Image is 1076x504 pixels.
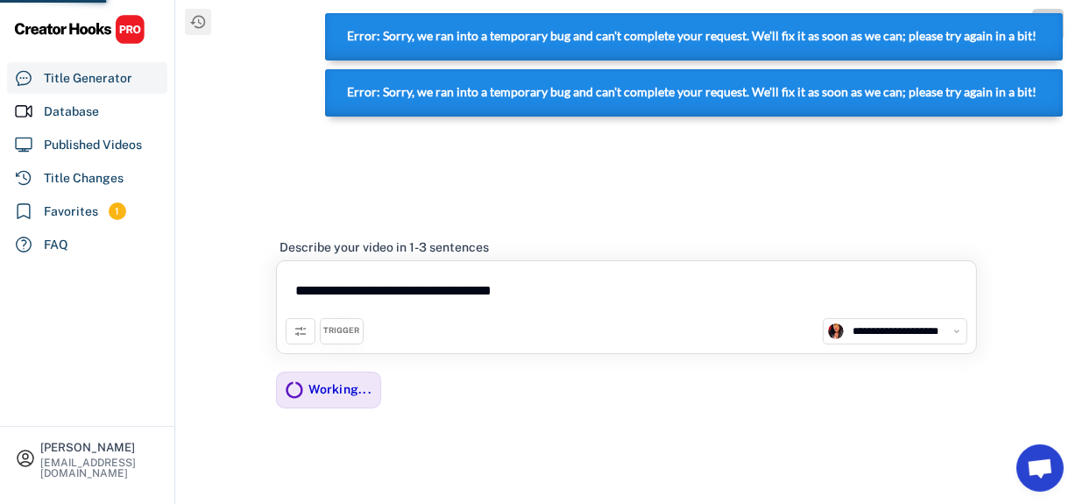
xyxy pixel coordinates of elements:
[44,103,99,121] div: Database
[44,136,142,154] div: Published Videos
[44,169,124,188] div: Title Changes
[40,442,159,453] div: [PERSON_NAME]
[44,236,68,254] div: FAQ
[109,204,126,219] div: 1
[1016,444,1064,492] a: Ouvrir le chat
[309,381,372,397] div: Working...
[347,29,1037,43] strong: Error: Sorry, we ran into a temporary bug and can't complete your request. We'll fix it as soon a...
[323,325,359,337] div: TRIGGER
[14,14,145,45] img: CHPRO%20Logo.svg
[828,323,844,339] img: channels4_profile.jpg
[44,202,98,221] div: Favorites
[280,239,490,255] div: Describe your video in 1-3 sentences
[44,69,132,88] div: Title Generator
[347,85,1037,99] strong: Error: Sorry, we ran into a temporary bug and can't complete your request. We'll fix it as soon a...
[40,458,159,479] div: [EMAIL_ADDRESS][DOMAIN_NAME]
